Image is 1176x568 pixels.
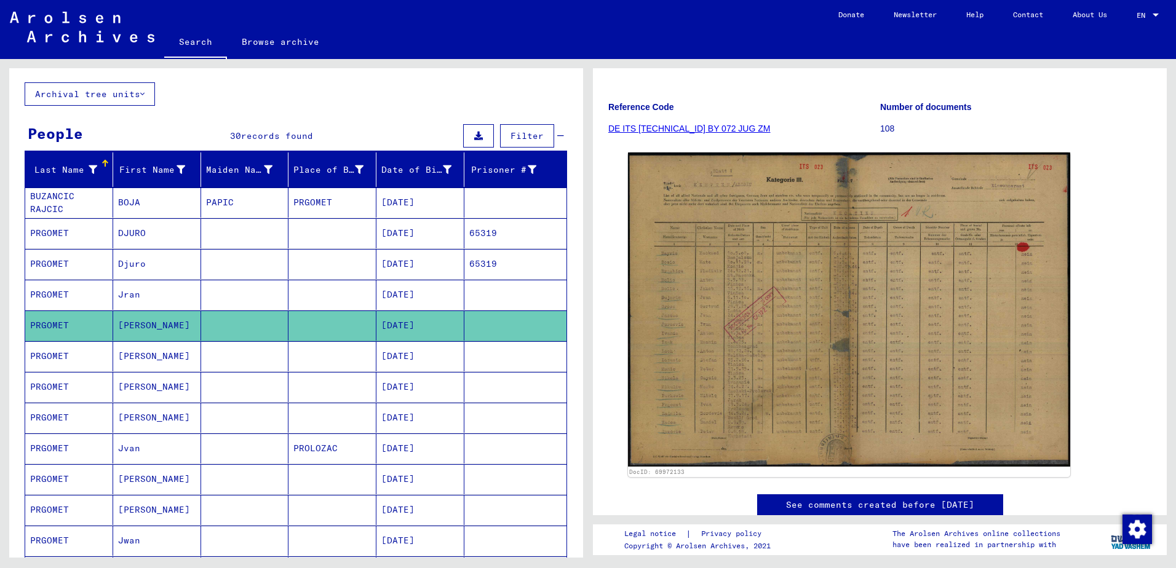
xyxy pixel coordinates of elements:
[624,540,776,551] p: Copyright © Arolsen Archives, 2021
[25,464,113,494] mat-cell: PRGOMET
[113,249,201,279] mat-cell: Djuro
[25,341,113,371] mat-cell: PRGOMET
[511,130,544,141] span: Filter
[608,124,770,133] a: DE ITS [TECHNICAL_ID] BY 072 JUG ZM
[892,528,1060,539] p: The Arolsen Archives online collections
[880,102,972,112] b: Number of documents
[113,218,201,248] mat-cell: DJURO
[113,526,201,556] mat-cell: Jwan
[25,495,113,525] mat-cell: PRGOMET
[376,495,464,525] mat-cell: [DATE]
[293,164,364,176] div: Place of Birth
[464,218,566,248] mat-cell: 65319
[118,164,185,176] div: First Name
[25,310,113,341] mat-cell: PRGOMET
[376,152,464,187] mat-header-cell: Date of Birth
[293,160,379,179] div: Place of Birth
[1137,10,1145,20] mat-select-trigger: EN
[25,152,113,187] mat-header-cell: Last Name
[10,12,154,42] img: Arolsen_neg.svg
[25,218,113,248] mat-cell: PRGOMET
[1108,524,1154,554] img: yv_logo.png
[113,495,201,525] mat-cell: [PERSON_NAME]
[206,160,288,179] div: Maiden Name
[608,102,674,112] b: Reference Code
[113,280,201,310] mat-cell: Jran
[624,527,776,540] div: |
[206,164,273,176] div: Maiden Name
[376,372,464,402] mat-cell: [DATE]
[30,164,97,176] div: Last Name
[500,124,554,148] button: Filter
[25,526,113,556] mat-cell: PRGOMET
[376,433,464,463] mat-cell: [DATE]
[376,310,464,341] mat-cell: [DATE]
[25,249,113,279] mat-cell: PRGOMET
[113,187,201,218] mat-cell: BOJA
[25,187,113,218] mat-cell: BUZANCIC RAJCIC
[113,152,201,187] mat-header-cell: First Name
[469,160,552,179] div: Prisoner #
[1122,514,1151,543] div: Zustimmung ändern
[464,152,566,187] mat-header-cell: Prisoner #
[227,27,334,57] a: Browse archive
[25,403,113,433] mat-cell: PRGOMET
[288,187,376,218] mat-cell: PRGOMET
[113,341,201,371] mat-cell: [PERSON_NAME]
[464,249,566,279] mat-cell: 65319
[376,249,464,279] mat-cell: [DATE]
[624,527,686,540] a: Legal notice
[376,280,464,310] mat-cell: [DATE]
[376,218,464,248] mat-cell: [DATE]
[113,310,201,341] mat-cell: [PERSON_NAME]
[230,130,241,141] span: 30
[376,187,464,218] mat-cell: [DATE]
[113,372,201,402] mat-cell: [PERSON_NAME]
[25,372,113,402] mat-cell: PRGOMET
[376,526,464,556] mat-cell: [DATE]
[25,82,155,106] button: Archival tree units
[113,433,201,463] mat-cell: Jvan
[381,160,467,179] div: Date of Birth
[201,152,289,187] mat-header-cell: Maiden Name
[469,164,536,176] div: Prisoner #
[25,433,113,463] mat-cell: PRGOMET
[164,27,227,59] a: Search
[241,130,313,141] span: records found
[376,403,464,433] mat-cell: [DATE]
[1122,515,1152,544] img: Zustimmung ändern
[376,341,464,371] mat-cell: [DATE]
[28,122,83,144] div: People
[381,164,451,176] div: Date of Birth
[376,464,464,494] mat-cell: [DATE]
[892,539,1060,550] p: have been realized in partnership with
[113,403,201,433] mat-cell: [PERSON_NAME]
[30,160,113,179] div: Last Name
[25,280,113,310] mat-cell: PRGOMET
[691,527,776,540] a: Privacy policy
[113,464,201,494] mat-cell: [PERSON_NAME]
[629,468,685,475] a: DocID: 69972133
[786,499,974,511] a: See comments created before [DATE]
[288,152,376,187] mat-header-cell: Place of Birth
[201,187,289,218] mat-cell: PAPIC
[118,160,201,179] div: First Name
[628,152,1070,467] img: 001.jpg
[880,122,1151,135] p: 108
[288,433,376,463] mat-cell: PROLOZAC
